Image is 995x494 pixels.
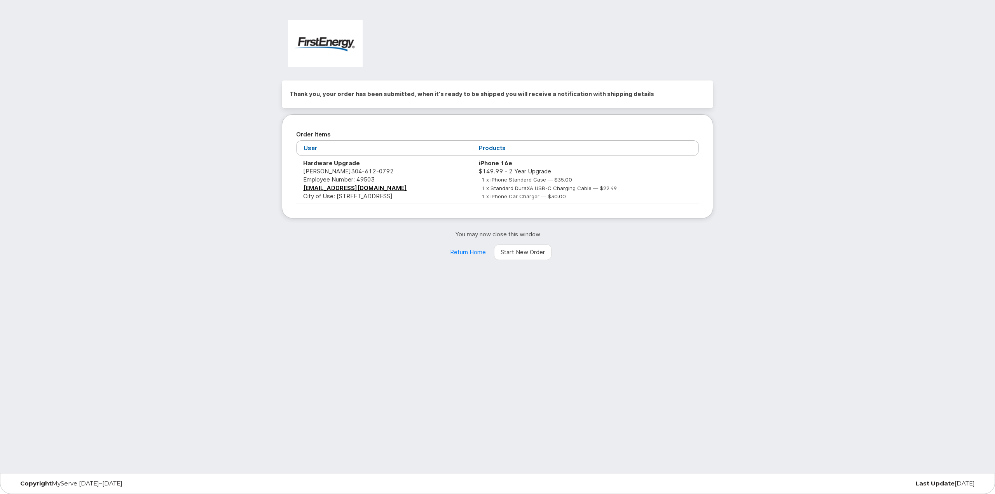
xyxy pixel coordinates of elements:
[282,230,713,238] p: You may now close this window
[658,480,981,487] div: [DATE]
[296,156,472,204] td: [PERSON_NAME] City of Use: [STREET_ADDRESS]
[290,88,705,100] h2: Thank you, your order has been submitted, when it's ready to be shipped you will receive a notifi...
[296,140,472,155] th: User
[472,156,699,204] td: $149.99 - 2 Year Upgrade
[376,168,394,175] span: 0792
[362,168,376,175] span: 612
[303,176,375,183] span: Employee Number: 49503
[288,20,363,67] img: FirstEnergy Corp
[351,168,394,175] span: 304
[494,244,552,260] a: Start New Order
[479,159,512,167] strong: iPhone 16e
[303,184,407,192] a: [EMAIL_ADDRESS][DOMAIN_NAME]
[20,480,52,487] strong: Copyright
[482,193,566,199] small: 1 x iPhone Car Charger — $30.00
[443,244,492,260] a: Return Home
[296,129,699,140] h2: Order Items
[303,159,360,167] strong: Hardware Upgrade
[482,176,572,183] small: 1 x iPhone Standard Case — $35.00
[916,480,955,487] strong: Last Update
[14,480,337,487] div: MyServe [DATE]–[DATE]
[482,185,617,191] small: 1 x Standard DuraXA USB-C Charging Cable — $22.49
[472,140,699,155] th: Products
